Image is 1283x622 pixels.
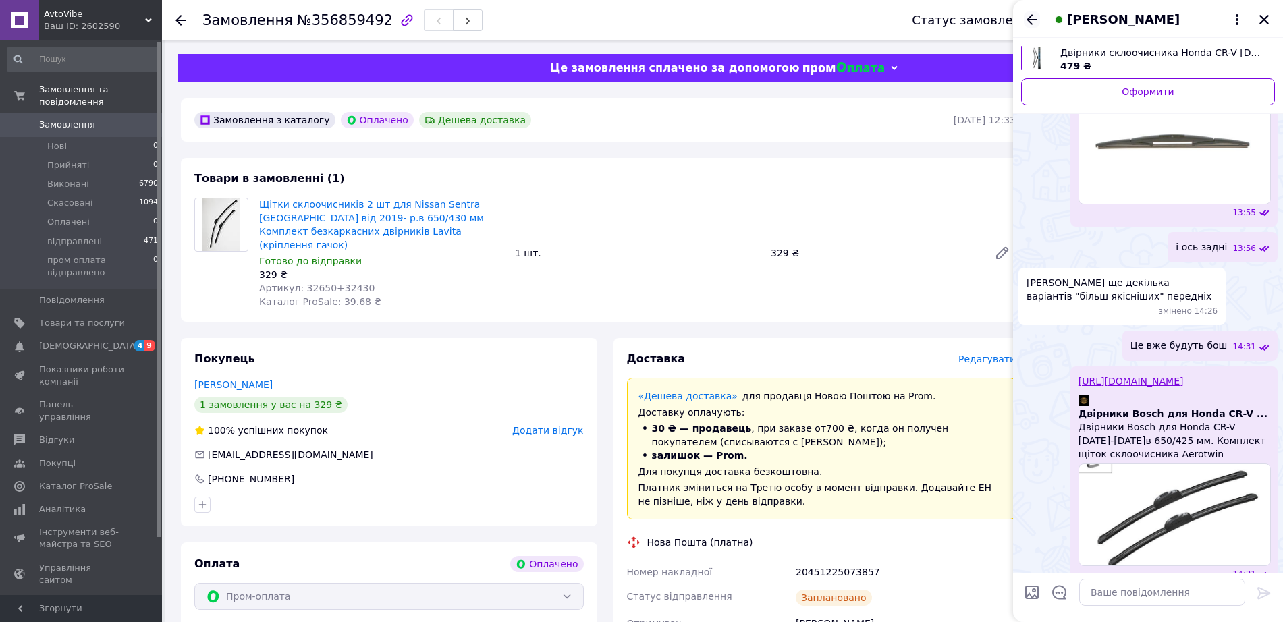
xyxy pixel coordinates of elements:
a: Щітки склоочисників 2 шт для Nissan Sentra [GEOGRAPHIC_DATA] від 2019- р.в 650/430 мм Комплект бе... [259,199,484,250]
div: [PHONE_NUMBER] [207,472,296,486]
span: Готово до відправки [259,256,362,266]
span: Це вже будуть бош [1130,339,1228,353]
div: 329 ₴ [765,244,983,262]
div: Нова Пошта (платна) [644,536,757,549]
button: [PERSON_NAME] [1051,11,1245,28]
span: Замовлення та повідомлення [39,84,162,108]
img: evopay logo [803,62,884,75]
span: відправлені [47,235,102,248]
span: Управління сайтом [39,562,125,586]
span: Замовлення [39,119,95,131]
input: Пошук [7,47,159,72]
img: Щітки склоочисників 2 шт для Nissan Sentra USA від 2019- р.в 650/430 мм Комплект безкаркасних дві... [202,198,240,251]
span: залишок — Prom. [652,450,748,461]
span: Замовлення [202,12,293,28]
span: 6790 [139,178,158,190]
span: Двірники Bosch для Honda CR-V ... [1079,407,1267,420]
span: Аналітика [39,503,86,515]
span: [PERSON_NAME] ще декілька варіантів "більш якісніших" передніх [1027,276,1218,303]
div: 1 замовлення у вас на 329 ₴ [194,397,348,413]
div: успішних покупок [194,424,328,437]
a: [URL][DOMAIN_NAME] [1079,376,1184,387]
div: Оплачено [510,556,583,572]
span: Прийняті [47,159,89,171]
span: Відгуки [39,434,74,446]
a: Оформити [1021,78,1275,105]
span: 4 [134,340,145,351]
span: змінено [1159,306,1195,317]
span: 13:55 12.08.2025 [1232,207,1256,219]
span: Виконані [47,178,89,190]
span: Показники роботи компанії [39,364,125,388]
span: 14:26 12.08.2025 [1195,306,1218,317]
div: Ваш ID: 2602590 [44,20,162,32]
span: 100% [208,425,235,436]
div: 1 шт. [510,244,765,262]
span: [PERSON_NAME] [1067,11,1180,28]
span: 13:56 12.08.2025 [1232,243,1256,254]
span: Номер накладної [627,567,713,577]
span: Це замовлення сплачено за допомогою [550,61,799,74]
span: Двірники склоочисника Honda CR-V [DATE]-[DATE]в. безкаркасні щітки 650 / 425 мм. Armer (комплект ... [1060,46,1264,59]
span: 479 ₴ [1060,61,1091,72]
img: 3855061708_w640_h640_dvorniki-stekloochistitelya-honda.jpg [1029,46,1047,70]
span: Каталог ProSale: 39.68 ₴ [259,296,381,307]
span: Товари та послуги [39,317,125,329]
li: , при заказе от 700 ₴ , когда он получен покупателем (списываются с [PERSON_NAME]); [638,422,1005,449]
a: Переглянути товар [1021,46,1275,73]
span: 14:31 12.08.2025 [1232,341,1256,353]
div: для продавця Новою Поштою на Prom. [638,389,1005,403]
div: 329 ₴ [259,268,504,281]
span: №356859492 [297,12,393,28]
span: Доставка [627,352,686,365]
span: Інструменти веб-майстра та SEO [39,526,125,550]
button: Відкрити шаблони відповідей [1051,584,1068,601]
span: Оплата [194,557,240,570]
span: Статус відправлення [627,591,732,602]
span: Панель управління [39,399,125,423]
img: Двірник склоочисника задній дл ... [1079,102,1271,204]
span: 30 ₴ — продавець [652,423,752,434]
span: Додати відгук [512,425,583,436]
img: Двірники Bosch для Honda CR-V ... [1079,463,1271,566]
a: [PERSON_NAME] [194,379,273,390]
span: Товари в замовленні (1) [194,172,345,185]
div: Заплановано [796,590,872,606]
span: 0 [153,216,158,228]
span: Оплачені [47,216,90,228]
span: Артикул: 32650+32430 [259,283,375,293]
span: Двірники Bosch для Honda CR-V [DATE]-[DATE]в 650/425 мм. Комплект щіток склоочисника Aerotwin без... [1079,420,1270,461]
img: Двірники Bosch для Honda CR-V ... [1079,395,1089,406]
span: [EMAIL_ADDRESS][DOMAIN_NAME] [208,449,373,460]
div: Оплачено [341,112,414,128]
span: Редагувати [958,354,1016,364]
span: Скасовані [47,197,93,209]
button: Закрити [1256,11,1272,28]
span: 0 [153,140,158,152]
span: 0 [153,254,158,279]
span: 14:31 12.08.2025 [1232,569,1256,580]
span: Покупець [194,352,255,365]
div: Доставку оплачують: [638,405,1005,419]
span: Нові [47,140,67,152]
div: Статус замовлення [912,13,1036,27]
span: Повідомлення [39,294,105,306]
span: 9 [144,340,155,351]
div: Дешева доставка [419,112,531,128]
div: Повернутися назад [175,13,186,27]
span: Каталог ProSale [39,480,112,492]
span: AvtoVibe [44,8,145,20]
a: Редагувати [989,239,1016,266]
span: Покупці [39,457,76,470]
div: Платник зміниться на Третю особу в момент відправки. Додавайте ЕН не пізніше, ніж у день відправки. [638,481,1005,508]
span: 0 [153,159,158,171]
span: і ось задні [1176,240,1227,254]
span: пром оплата відправлено [47,254,153,279]
div: Для покупця доставка безкоштовна. [638,465,1005,478]
div: 20451225073857 [793,560,1018,584]
a: «Дешева доставка» [638,391,738,401]
span: 1094 [139,197,158,209]
span: [DEMOGRAPHIC_DATA] [39,340,139,352]
button: Назад [1024,11,1040,28]
div: Замовлення з каталогу [194,112,335,128]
